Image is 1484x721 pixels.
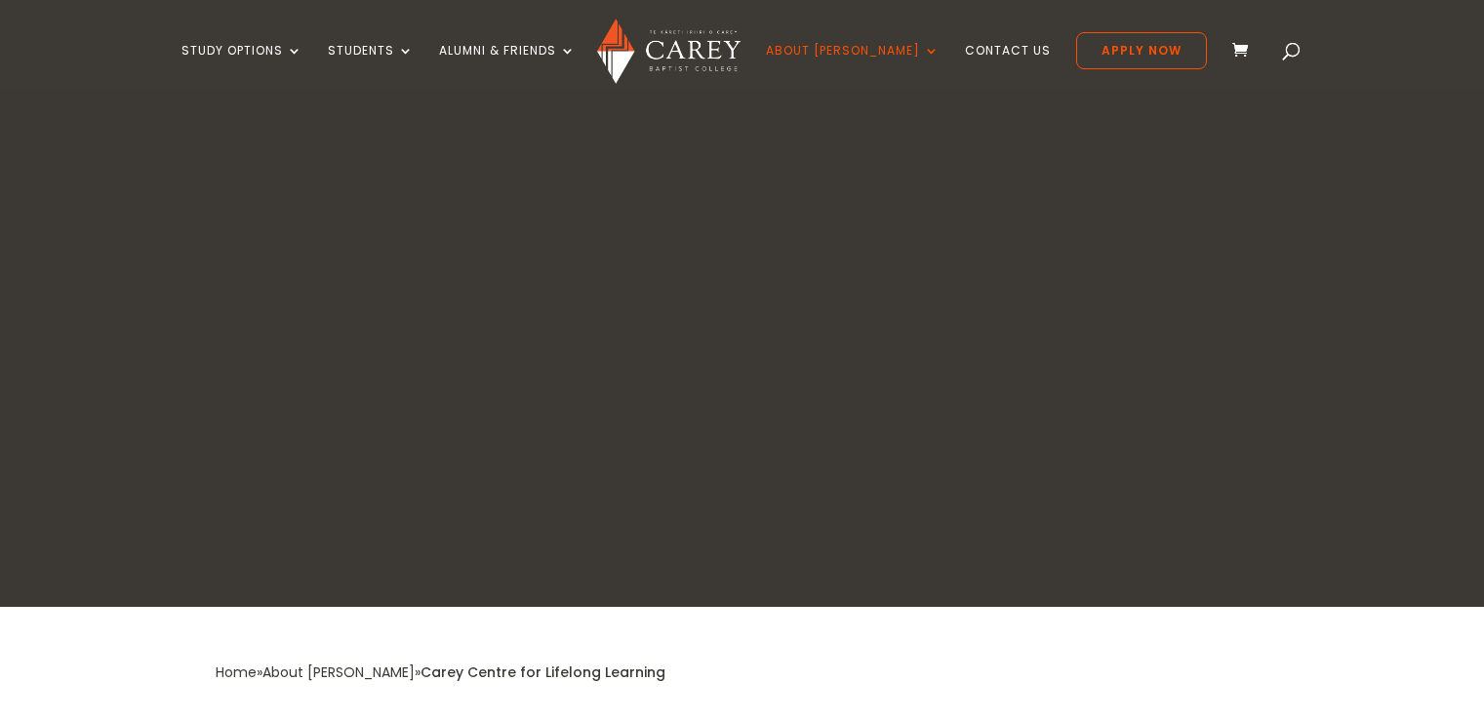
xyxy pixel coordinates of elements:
a: Study Options [181,44,302,90]
a: About [PERSON_NAME] [766,44,940,90]
span: » » [216,662,665,682]
img: Carey Baptist College [597,19,741,84]
a: Apply Now [1076,32,1207,69]
a: About [PERSON_NAME] [262,662,415,682]
span: Carey Centre for Lifelong Learning [421,662,665,682]
a: Home [216,662,257,682]
a: Students [328,44,414,90]
a: Alumni & Friends [439,44,576,90]
a: Contact Us [965,44,1051,90]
